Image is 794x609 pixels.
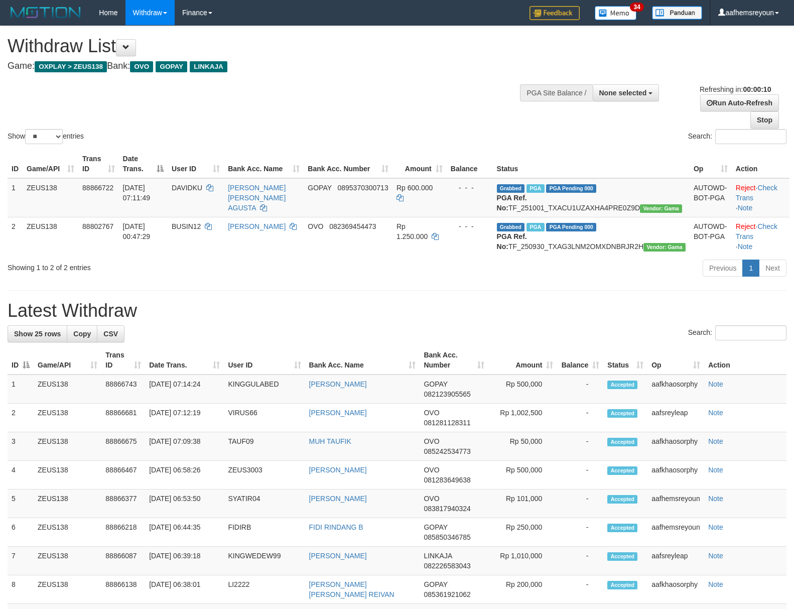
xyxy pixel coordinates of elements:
span: Marked by aaftanly [526,184,544,193]
td: 88866377 [101,490,145,518]
span: Copy 085361921062 to clipboard [424,590,470,598]
td: LI2222 [224,575,305,604]
td: aafkhaosorphy [647,432,704,461]
a: Note [708,552,723,560]
td: SYATIR04 [224,490,305,518]
td: ZEUS138 [34,404,101,432]
td: KINGGULABED [224,375,305,404]
td: ZEUS138 [34,575,101,604]
th: User ID: activate to sort column ascending [168,150,224,178]
th: Trans ID: activate to sort column ascending [101,346,145,375]
a: Reject [736,184,756,192]
span: Accepted [607,381,637,389]
span: OVO [308,222,323,230]
td: 88866087 [101,547,145,575]
th: Action [732,150,789,178]
span: BUSIN12 [172,222,201,230]
th: Game/API: activate to sort column ascending [34,346,101,375]
span: Accepted [607,495,637,504]
td: Rp 500,000 [488,461,557,490]
td: - [557,375,603,404]
td: aafsreyleap [647,547,704,575]
span: Refreshing in: [700,85,771,93]
td: [DATE] 07:09:38 [145,432,224,461]
span: Accepted [607,552,637,561]
label: Search: [688,325,786,340]
span: [DATE] 07:11:49 [123,184,151,202]
span: Copy 085242534773 to clipboard [424,447,470,455]
span: GOPAY [424,580,447,588]
span: Copy 082123905565 to clipboard [424,390,470,398]
td: [DATE] 06:39:18 [145,547,224,575]
span: OVO [130,61,153,72]
a: Note [708,523,723,531]
span: PGA Pending [546,223,596,231]
span: Copy 081281128311 to clipboard [424,419,470,427]
td: - [557,518,603,547]
th: ID: activate to sort column descending [8,346,34,375]
td: 88866467 [101,461,145,490]
td: - [557,404,603,432]
td: TF_250930_TXAG3LNM2OMXDNBRJR2H [493,217,690,256]
td: 88866218 [101,518,145,547]
td: AUTOWD-BOT-PGA [690,217,732,256]
span: Grabbed [497,223,525,231]
th: Status: activate to sort column ascending [603,346,647,375]
td: ZEUS138 [34,547,101,575]
td: 2 [8,217,23,256]
td: Rp 1,010,000 [488,547,557,575]
span: Accepted [607,409,637,418]
td: 8 [8,575,34,604]
span: Accepted [607,466,637,475]
label: Show entries [8,129,84,144]
td: VIRUS66 [224,404,305,432]
th: Op: activate to sort column ascending [647,346,704,375]
span: 88802767 [82,222,113,230]
a: Check Trans [736,184,777,202]
a: Note [708,466,723,474]
td: TF_251001_TXACU1UZAXHA4PRE0Z9D [493,178,690,217]
span: Copy 085850346785 to clipboard [424,533,470,541]
td: Rp 200,000 [488,575,557,604]
th: Date Trans.: activate to sort column descending [119,150,168,178]
span: Accepted [607,581,637,589]
span: DAVIDKU [172,184,202,192]
a: FIDI RINDANG B [309,523,363,531]
a: [PERSON_NAME] [309,409,367,417]
td: ZEUS3003 [224,461,305,490]
span: Show 25 rows [14,330,61,338]
a: Note [708,380,723,388]
span: PGA Pending [546,184,596,193]
th: Game/API: activate to sort column ascending [23,150,78,178]
a: Note [708,580,723,588]
span: OVO [424,437,439,445]
a: [PERSON_NAME] [309,552,367,560]
h4: Game: Bank: [8,61,519,71]
span: Copy 081283649638 to clipboard [424,476,470,484]
a: CSV [97,325,124,342]
b: PGA Ref. No: [497,232,527,251]
td: · · [732,217,789,256]
th: ID [8,150,23,178]
td: Rp 50,000 [488,432,557,461]
th: Bank Acc. Number: activate to sort column ascending [420,346,488,375]
a: Run Auto-Refresh [700,94,779,111]
a: Check Trans [736,222,777,240]
td: 1 [8,375,34,404]
a: MUH TAUFIK [309,437,351,445]
div: - - - [451,221,489,231]
td: aafhemsreyoun [647,518,704,547]
th: User ID: activate to sort column ascending [224,346,305,375]
td: Rp 500,000 [488,375,557,404]
td: - [557,547,603,575]
a: [PERSON_NAME] [309,495,367,503]
span: GOPAY [424,523,447,531]
img: Button%20Memo.svg [595,6,637,20]
span: Rp 1.250.000 [396,222,428,240]
span: None selected [599,89,647,97]
td: 1 [8,178,23,217]
a: Show 25 rows [8,325,67,342]
div: Showing 1 to 2 of 2 entries [8,259,323,273]
img: Feedback.jpg [530,6,580,20]
span: Accepted [607,524,637,532]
